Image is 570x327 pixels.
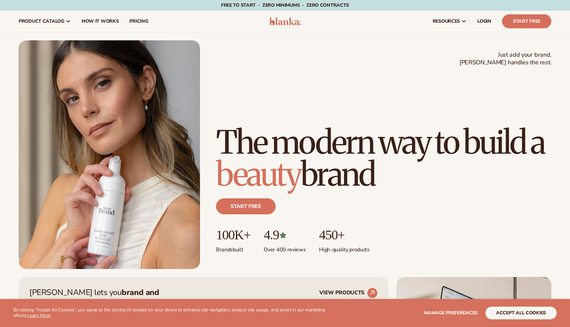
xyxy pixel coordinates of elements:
a: Learn More [28,312,50,319]
span: pricing [129,19,148,24]
button: accept all cookies [485,307,557,319]
span: Free to start · ZERO minimums · ZERO contracts [221,2,349,8]
span: Just add your brand. [PERSON_NAME] handles the rest. [459,51,551,67]
span: product catalog [19,19,64,24]
span: LOGIN [477,19,491,24]
img: logo [269,17,301,25]
a: product catalog [13,11,76,32]
span: resources [433,19,460,24]
a: How It Works [76,11,124,32]
p: High-quality products [319,242,369,253]
p: Over 400 reviews [264,242,306,253]
span: beauty [216,154,301,194]
a: Start Free [502,14,551,28]
p: 4.9 [264,228,306,242]
p: 100K+ [216,228,250,242]
p: [PERSON_NAME] lets you —zero inventory, zero upfront costs, and we handle fulfillment for you. [29,288,173,326]
a: LOGIN [472,11,497,32]
a: resources [427,11,472,32]
p: By clicking "Accept All Cookies", you agree to the storing of cookies on your device to enhance s... [13,307,336,319]
a: pricing [124,11,153,32]
p: Brands built [216,242,250,253]
a: Start free [216,198,276,214]
span: How It Works [82,19,119,24]
a: VIEW PRODUCTS [319,288,378,298]
p: 450+ [319,228,369,242]
span: Manage preferences [424,310,478,316]
button: Manage preferences [424,307,478,319]
h1: The modern way to build a brand [216,126,551,190]
img: Female holding tanning mousse. [19,40,200,269]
